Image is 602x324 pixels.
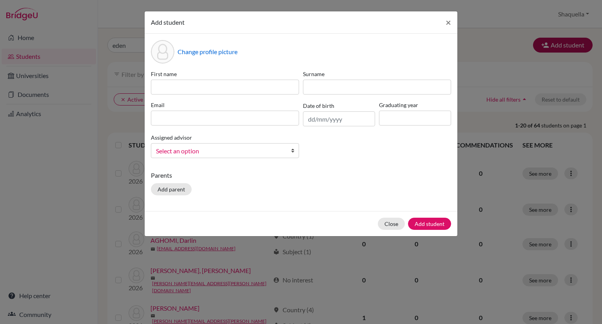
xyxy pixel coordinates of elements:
[303,111,375,126] input: dd/mm/yyyy
[446,16,451,28] span: ×
[303,102,334,110] label: Date of birth
[439,11,457,33] button: Close
[151,40,174,64] div: Profile picture
[379,101,451,109] label: Graduating year
[151,101,299,109] label: Email
[303,70,451,78] label: Surname
[151,133,192,142] label: Assigned advisor
[156,146,284,156] span: Select an option
[408,218,451,230] button: Add student
[151,183,192,195] button: Add parent
[151,171,451,180] p: Parents
[378,218,405,230] button: Close
[151,70,299,78] label: First name
[151,18,185,26] span: Add student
